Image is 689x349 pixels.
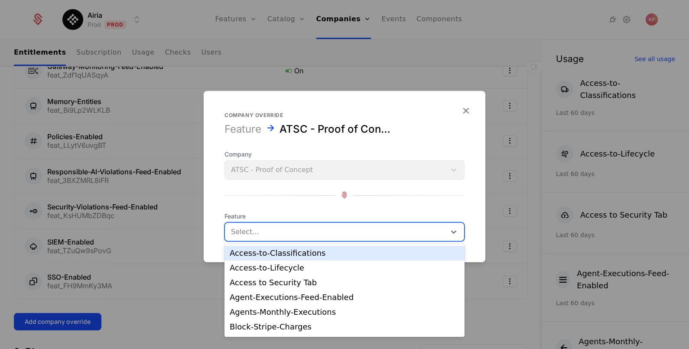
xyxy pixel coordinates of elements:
[224,150,465,158] span: Company
[230,308,459,316] div: Agents-Monthly-Executions
[230,264,459,272] div: Access-to-Lifecycle
[224,212,465,220] span: Feature
[224,122,261,136] div: Feature
[224,111,465,118] div: Company override
[230,294,459,301] div: Agent-Executions-Feed-Enabled
[230,323,459,331] div: Block-Stripe-Charges
[230,249,459,257] div: Access-to-Classifications
[279,122,391,136] div: ATSC - Proof of Concept
[230,279,459,287] div: Access to Security Tab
